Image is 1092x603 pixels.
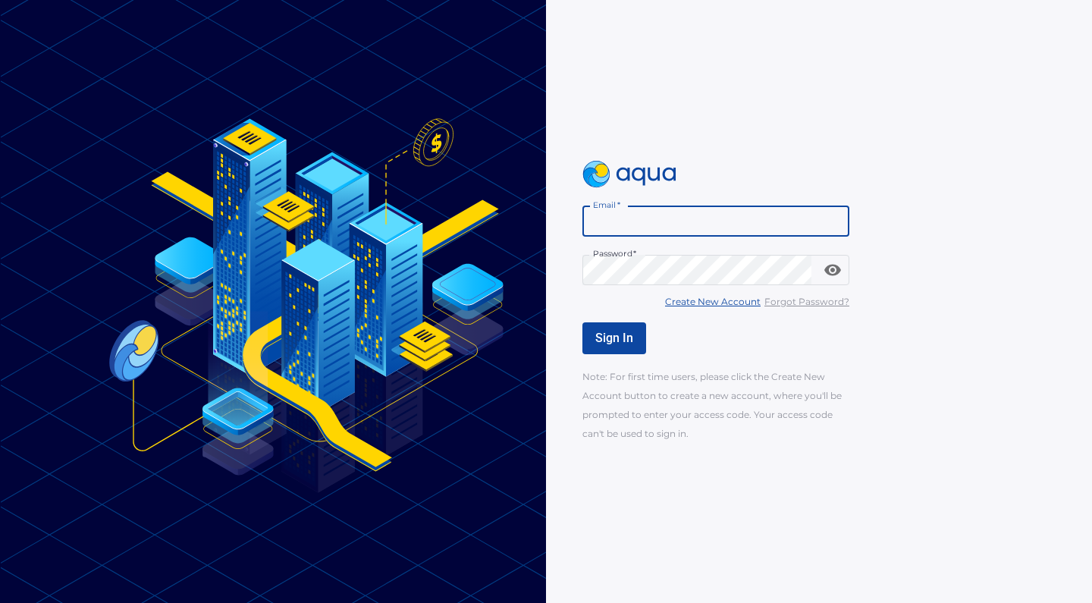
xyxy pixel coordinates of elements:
[582,322,646,354] button: Sign In
[593,248,636,259] label: Password
[582,161,676,188] img: logo
[595,331,633,345] span: Sign In
[593,199,620,211] label: Email
[665,296,761,307] u: Create New Account
[817,255,848,285] button: toggle password visibility
[764,296,849,307] u: Forgot Password?
[582,371,842,439] span: Note: For first time users, please click the Create New Account button to create a new account, w...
